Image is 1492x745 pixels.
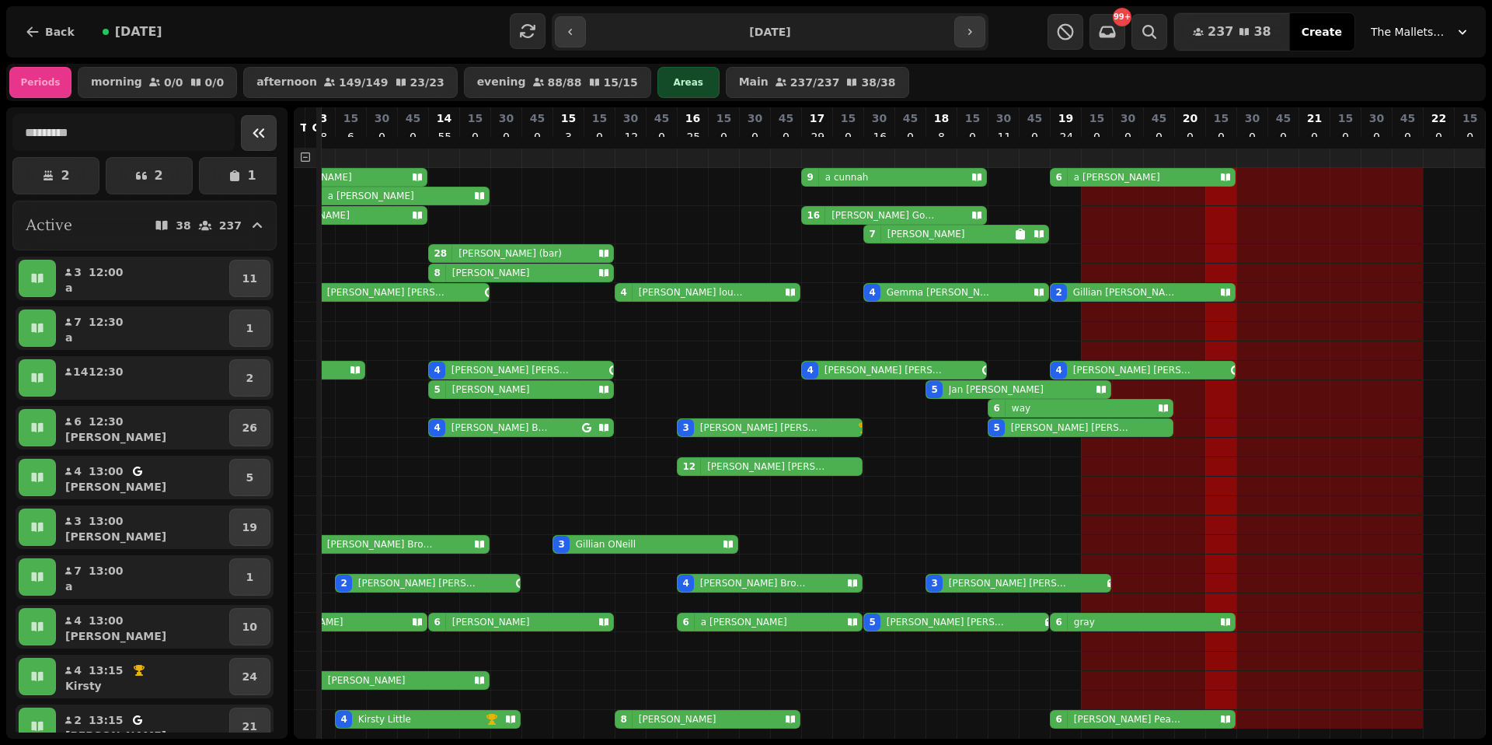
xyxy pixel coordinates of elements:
[1307,110,1322,126] p: 21
[89,463,124,479] p: 13:00
[965,110,980,126] p: 15
[406,110,420,126] p: 45
[1073,364,1193,376] p: [PERSON_NAME] [PERSON_NAME]
[1073,286,1180,299] p: Gillian [PERSON_NAME]
[256,76,317,89] p: afternoon
[1027,110,1042,126] p: 45
[242,271,257,286] p: 11
[716,110,731,126] p: 15
[59,409,226,446] button: 612:30[PERSON_NAME]
[1338,110,1353,126] p: 15
[327,286,447,299] p: [PERSON_NAME] [PERSON_NAME]
[451,364,571,376] p: [PERSON_NAME] [PERSON_NAME]
[887,286,994,299] p: Gemma [PERSON_NAME]
[73,513,82,529] p: 3
[89,712,124,728] p: 13:15
[464,67,651,98] button: evening88/8815/15
[700,577,807,589] p: [PERSON_NAME] Brown
[1361,18,1480,46] button: The Malletsheugh
[73,712,82,728] p: 2
[993,402,999,414] div: 6
[73,264,82,280] p: 3
[241,115,277,151] button: Collapse sidebar
[89,364,124,379] p: 12:30
[1289,13,1354,51] button: Create
[807,364,813,376] div: 4
[620,713,626,726] div: 8
[344,129,357,145] p: 6
[872,110,887,126] p: 30
[59,260,226,297] button: 312:00a
[1011,421,1131,434] p: [PERSON_NAME] [PERSON_NAME]
[89,613,124,628] p: 13:00
[966,129,978,145] p: 0
[73,314,82,330] p: 7
[229,260,270,297] button: 11
[807,209,820,222] div: 16
[246,470,253,485] p: 5
[904,129,916,145] p: 0
[931,577,937,589] div: 3
[701,616,787,628] p: a [PERSON_NAME]
[73,364,82,379] p: 14
[949,577,1068,589] p: [PERSON_NAME] [PERSON_NAME]
[657,67,720,98] div: Areas
[59,359,226,397] button: 1412:30
[65,579,72,594] p: a
[452,267,530,279] p: [PERSON_NAME]
[707,460,830,473] p: [PERSON_NAME] [PERSON_NAME]
[246,569,253,585] p: 1
[89,563,124,579] p: 13:00
[1462,110,1477,126] p: 15
[89,513,124,529] p: 13:00
[89,414,124,429] p: 12:30
[1058,110,1073,126] p: 19
[1055,713,1061,726] div: 6
[340,577,347,589] div: 2
[593,129,605,145] p: 0
[229,608,270,645] button: 10
[1308,129,1320,145] p: 0
[434,364,440,376] div: 4
[1432,129,1445,145] p: 0
[437,129,450,145] p: 55
[229,509,270,546] button: 19
[825,171,869,184] p: a cunnah
[682,421,688,434] div: 3
[682,460,695,473] div: 12
[531,129,543,145] p: 0
[229,708,270,745] button: 21
[1371,24,1448,40] span: The Malletsheugh
[620,286,626,299] div: 4
[996,110,1011,126] p: 30
[164,77,183,88] p: 0 / 0
[530,110,545,126] p: 45
[154,170,162,182] p: 2
[869,228,875,240] div: 7
[59,658,226,695] button: 413:15Kirsty
[451,421,553,434] p: [PERSON_NAME] Bellshaw
[1152,110,1166,126] p: 45
[89,314,124,330] p: 12:30
[500,129,512,145] p: 0
[1055,364,1061,376] div: 4
[824,364,944,376] p: [PERSON_NAME] [PERSON_NAME]
[78,67,237,98] button: morning0/00/0
[90,13,175,51] button: [DATE]
[1400,110,1415,126] p: 45
[242,619,257,635] p: 10
[89,264,124,280] p: 12:00
[469,129,481,145] p: 0
[1302,26,1342,37] span: Create
[1246,129,1258,145] p: 0
[682,616,688,628] div: 6
[12,157,99,194] button: 2
[89,663,124,678] p: 13:15
[229,409,270,446] button: 26
[779,129,792,145] p: 0
[1055,616,1061,628] div: 6
[726,67,909,98] button: Main237/23738/38
[1074,713,1181,726] p: [PERSON_NAME] Peacock
[327,538,434,551] p: [PERSON_NAME] Brown
[1090,129,1103,145] p: 0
